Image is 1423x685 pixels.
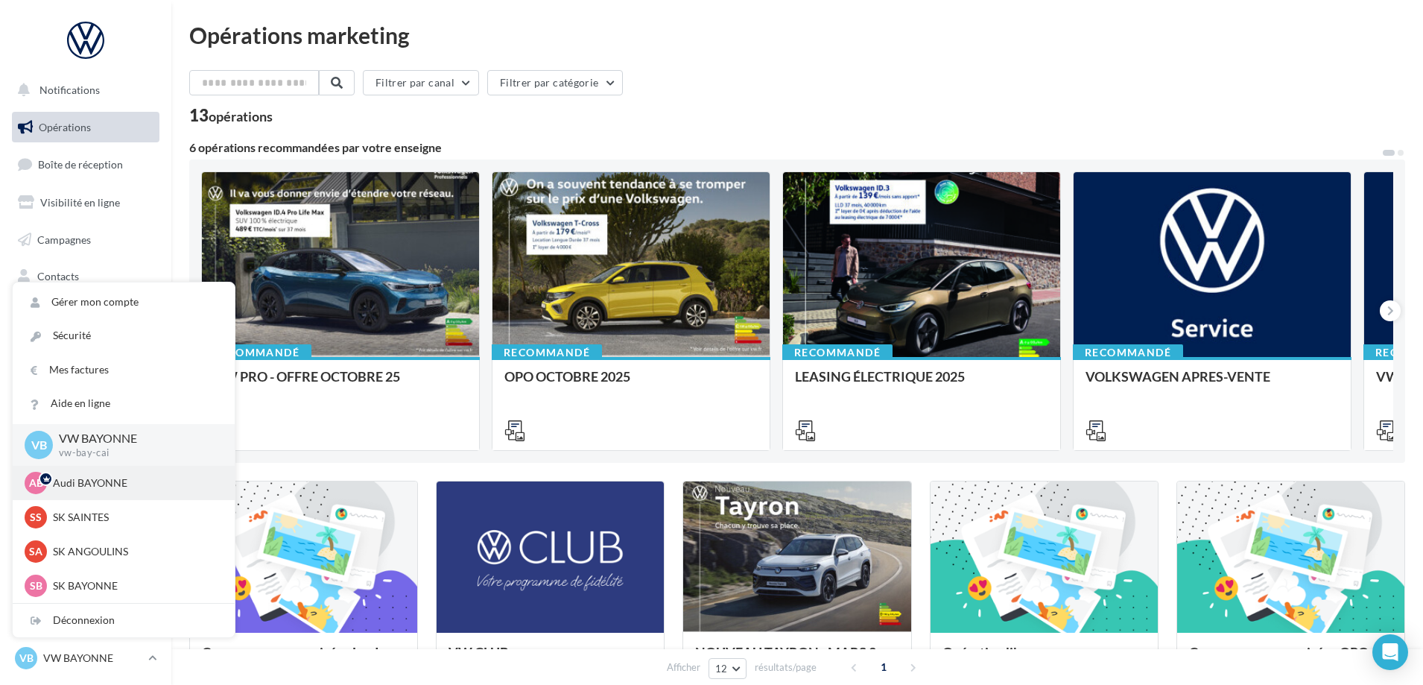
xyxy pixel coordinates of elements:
[12,644,159,672] a: VB VW BAYONNE
[13,353,235,387] a: Mes factures
[449,645,652,675] div: VW CLUB
[202,645,405,675] div: Campagnes sponsorisées Les Instants VW Octobre
[214,369,467,399] div: VW PRO - OFFRE OCTOBRE 25
[1189,645,1392,675] div: Campagnes sponsorisées OPO
[53,544,217,559] p: SK ANGOULINS
[59,430,211,447] p: VW BAYONNE
[209,110,273,123] div: opérations
[30,510,42,525] span: SS
[487,70,623,95] button: Filtrer par catégorie
[43,651,142,666] p: VW BAYONNE
[29,476,43,490] span: AB
[201,344,311,361] div: Recommandé
[19,651,34,666] span: VB
[9,187,162,218] a: Visibilité en ligne
[189,107,273,124] div: 13
[9,224,162,256] a: Campagnes
[942,645,1146,675] div: Opération libre
[504,369,758,399] div: OPO OCTOBRE 2025
[53,510,217,525] p: SK SAINTES
[755,660,817,675] span: résultats/page
[59,446,211,460] p: vw-bay-cai
[1086,369,1339,399] div: VOLKSWAGEN APRES-VENTE
[9,372,162,416] a: PLV et print personnalisable
[38,158,123,171] span: Boîte de réception
[9,335,162,367] a: Calendrier
[1073,344,1183,361] div: Recommandé
[53,476,217,490] p: Audi BAYONNE
[872,655,896,679] span: 1
[795,369,1048,399] div: LEASING ÉLECTRIQUE 2025
[492,344,602,361] div: Recommandé
[13,285,235,319] a: Gérer mon compte
[189,24,1405,46] div: Opérations marketing
[715,663,728,675] span: 12
[189,142,1381,154] div: 6 opérations recommandées par votre enseigne
[363,70,479,95] button: Filtrer par canal
[30,578,42,593] span: SB
[13,604,235,637] div: Déconnexion
[709,658,747,679] button: 12
[9,261,162,292] a: Contacts
[29,544,42,559] span: SA
[13,387,235,420] a: Aide en ligne
[37,270,79,282] span: Contacts
[13,319,235,353] a: Sécurité
[31,436,47,453] span: VB
[695,645,899,675] div: NOUVEAU TAYRON - MARS 2025
[37,233,91,245] span: Campagnes
[9,75,156,106] button: Notifications
[9,112,162,143] a: Opérations
[1372,634,1408,670] div: Open Intercom Messenger
[53,578,217,593] p: SK BAYONNE
[39,83,100,96] span: Notifications
[9,148,162,180] a: Boîte de réception
[667,660,700,675] span: Afficher
[39,121,91,133] span: Opérations
[782,344,893,361] div: Recommandé
[9,422,162,466] a: Campagnes DataOnDemand
[40,196,120,209] span: Visibilité en ligne
[9,298,162,329] a: Médiathèque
